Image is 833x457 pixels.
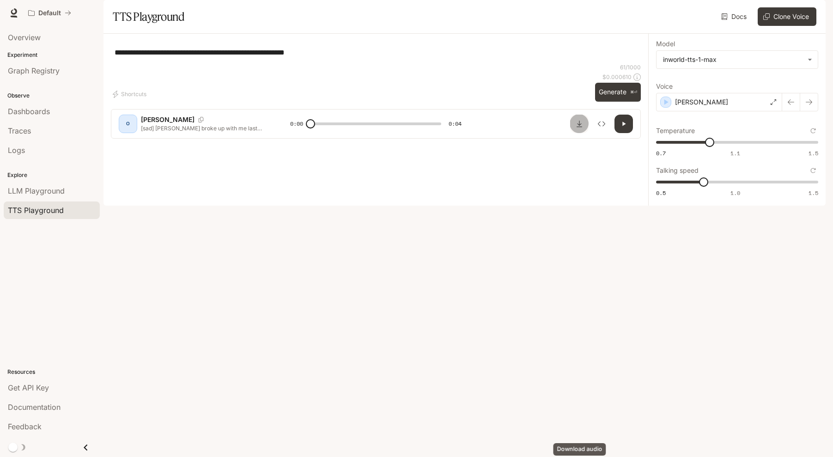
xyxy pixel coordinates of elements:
p: [PERSON_NAME] [141,115,195,124]
button: Generate⌘⏎ [595,83,641,102]
p: [PERSON_NAME] [675,97,728,107]
p: 61 / 1000 [620,63,641,71]
span: 1.5 [809,149,818,157]
div: O [121,116,135,131]
div: inworld-tts-1-max [657,51,818,68]
div: inworld-tts-1-max [663,55,803,64]
span: 0.5 [656,189,666,197]
p: Temperature [656,128,695,134]
button: Reset to default [808,126,818,136]
span: 1.5 [809,189,818,197]
button: All workspaces [24,4,75,22]
span: 0.7 [656,149,666,157]
span: 1.0 [730,189,740,197]
span: 0:04 [449,119,462,128]
button: Copy Voice ID [195,117,207,122]
button: Download audio [570,115,589,133]
p: Model [656,41,675,47]
p: Default [38,9,61,17]
span: 0:00 [290,119,303,128]
button: Reset to default [808,165,818,176]
p: [sad] [PERSON_NAME] broke up with me last week. I'm still feeling lost. [141,124,268,132]
a: Docs [719,7,750,26]
p: Talking speed [656,167,699,174]
button: Clone Voice [758,7,816,26]
button: Shortcuts [111,87,150,102]
p: ⌘⏎ [630,90,637,95]
div: Download audio [553,443,606,456]
button: Inspect [592,115,611,133]
span: 1.1 [730,149,740,157]
p: Voice [656,83,673,90]
p: $ 0.000610 [602,73,632,81]
h1: TTS Playground [113,7,184,26]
